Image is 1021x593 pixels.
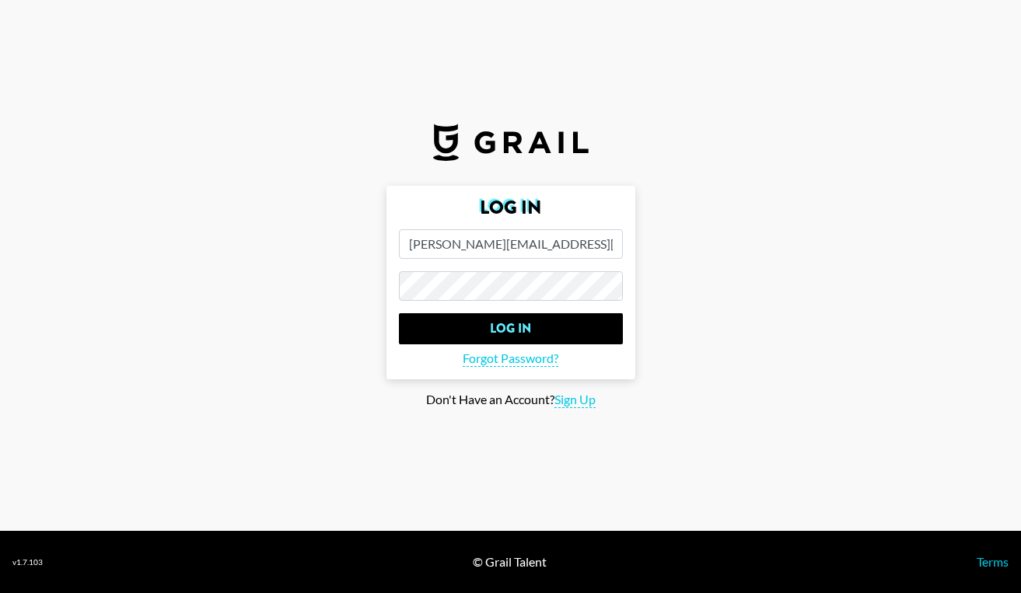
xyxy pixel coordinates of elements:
[433,124,589,161] img: Grail Talent Logo
[473,554,547,570] div: © Grail Talent
[977,554,1009,569] a: Terms
[399,313,623,344] input: Log In
[399,198,623,217] h2: Log In
[12,392,1009,408] div: Don't Have an Account?
[12,557,43,567] div: v 1.7.103
[554,392,596,408] span: Sign Up
[399,229,623,259] input: Email
[463,351,558,367] span: Forgot Password?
